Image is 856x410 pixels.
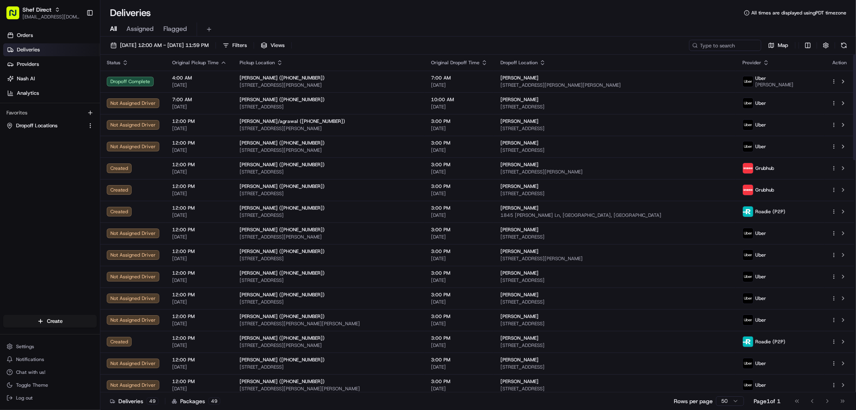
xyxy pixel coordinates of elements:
[240,147,418,153] span: [STREET_ADDRESS][PERSON_NAME]
[8,104,54,111] div: Past conversations
[8,8,24,24] img: Nash
[120,42,209,49] span: [DATE] 12:00 AM - [DATE] 11:59 PM
[6,122,84,129] a: Dropoff Locations
[755,382,766,388] span: Uber
[240,299,418,305] span: [STREET_ADDRESS]
[16,369,45,375] span: Chat with us!
[172,75,227,81] span: 4:00 AM
[3,119,97,132] button: Dropoff Locations
[240,342,418,349] span: [STREET_ADDRESS][PERSON_NAME]
[208,398,220,405] div: 49
[17,90,39,97] span: Analytics
[172,364,227,370] span: [DATE]
[778,42,788,49] span: Map
[743,293,753,304] img: uber-new-logo.jpeg
[500,292,539,298] span: [PERSON_NAME]
[3,367,97,378] button: Chat with us!
[500,161,539,168] span: [PERSON_NAME]
[172,342,227,349] span: [DATE]
[431,96,488,103] span: 10:00 AM
[742,59,761,66] span: Provider
[743,163,753,173] img: 5e692f75ce7d37001a5d71f1
[219,40,250,51] button: Filters
[240,226,325,233] span: [PERSON_NAME] ([PHONE_NUMBER])
[240,234,418,240] span: [STREET_ADDRESS][PERSON_NAME]
[22,6,51,14] span: Shef Direct
[172,386,227,392] span: [DATE]
[500,255,730,262] span: [STREET_ADDRESS][PERSON_NAME]
[500,140,539,146] span: [PERSON_NAME]
[431,226,488,233] span: 3:00 PM
[431,335,488,341] span: 3:00 PM
[172,292,227,298] span: 12:00 PM
[755,208,785,215] span: Roadie (P2P)
[743,120,753,130] img: uber-new-logo.jpeg
[838,40,850,51] button: Refresh
[126,24,154,34] span: Assigned
[500,386,730,392] span: [STREET_ADDRESS]
[240,320,418,327] span: [STREET_ADDRESS][PERSON_NAME][PERSON_NAME]
[5,155,65,169] a: 📗Knowledge Base
[172,335,227,341] span: 12:00 PM
[500,248,539,255] span: [PERSON_NAME]
[172,140,227,146] span: 12:00 PM
[755,230,766,237] span: Uber
[21,52,132,60] input: Clear
[755,360,766,367] span: Uber
[431,299,488,305] span: [DATE]
[172,190,227,197] span: [DATE]
[3,106,97,119] div: Favorites
[65,155,132,169] a: 💻API Documentation
[500,169,730,175] span: [STREET_ADDRESS][PERSON_NAME]
[240,364,418,370] span: [STREET_ADDRESS]
[240,104,418,110] span: [STREET_ADDRESS]
[500,183,539,190] span: [PERSON_NAME]
[765,40,792,51] button: Map
[743,337,753,347] img: roadie-logo-v2.jpg
[172,59,219,66] span: Original Pickup Time
[755,122,766,128] span: Uber
[743,250,753,260] img: uber-new-logo.jpeg
[500,378,539,385] span: [PERSON_NAME]
[431,205,488,211] span: 3:00 PM
[3,29,100,42] a: Orders
[743,358,753,369] img: uber-new-logo.jpeg
[240,183,325,190] span: [PERSON_NAME] ([PHONE_NUMBER])
[431,357,488,363] span: 3:00 PM
[240,248,325,255] span: [PERSON_NAME] ([PHONE_NUMBER])
[500,357,539,363] span: [PERSON_NAME]
[240,335,325,341] span: [PERSON_NAME] ([PHONE_NUMBER])
[431,59,480,66] span: Original Dropoff Time
[431,147,488,153] span: [DATE]
[240,292,325,298] span: [PERSON_NAME] ([PHONE_NUMBER])
[751,10,846,16] span: All times are displayed using PDT timezone
[500,96,539,103] span: [PERSON_NAME]
[17,75,35,82] span: Nash AI
[431,75,488,81] span: 7:00 AM
[3,379,97,391] button: Toggle Theme
[431,292,488,298] span: 3:00 PM
[16,382,48,388] span: Toggle Theme
[172,212,227,218] span: [DATE]
[240,169,418,175] span: [STREET_ADDRESS]
[172,82,227,88] span: [DATE]
[240,59,275,66] span: Pickup Location
[755,317,766,323] span: Uber
[257,40,288,51] button: Views
[431,118,488,124] span: 3:00 PM
[755,82,793,88] span: [PERSON_NAME]
[431,161,488,168] span: 3:00 PM
[500,335,539,341] span: [PERSON_NAME]
[500,320,730,327] span: [STREET_ADDRESS]
[240,212,418,218] span: [STREET_ADDRESS]
[240,118,345,124] span: [PERSON_NAME]/agrawal ([PHONE_NUMBER])
[172,357,227,363] span: 12:00 PM
[172,205,227,211] span: 12:00 PM
[47,318,63,325] span: Create
[431,248,488,255] span: 3:00 PM
[22,14,80,20] span: [EMAIL_ADDRESS][DOMAIN_NAME]
[500,82,730,88] span: [STREET_ADDRESS][PERSON_NAME][PERSON_NAME]
[431,183,488,190] span: 3:00 PM
[172,378,227,385] span: 12:00 PM
[3,354,97,365] button: Notifications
